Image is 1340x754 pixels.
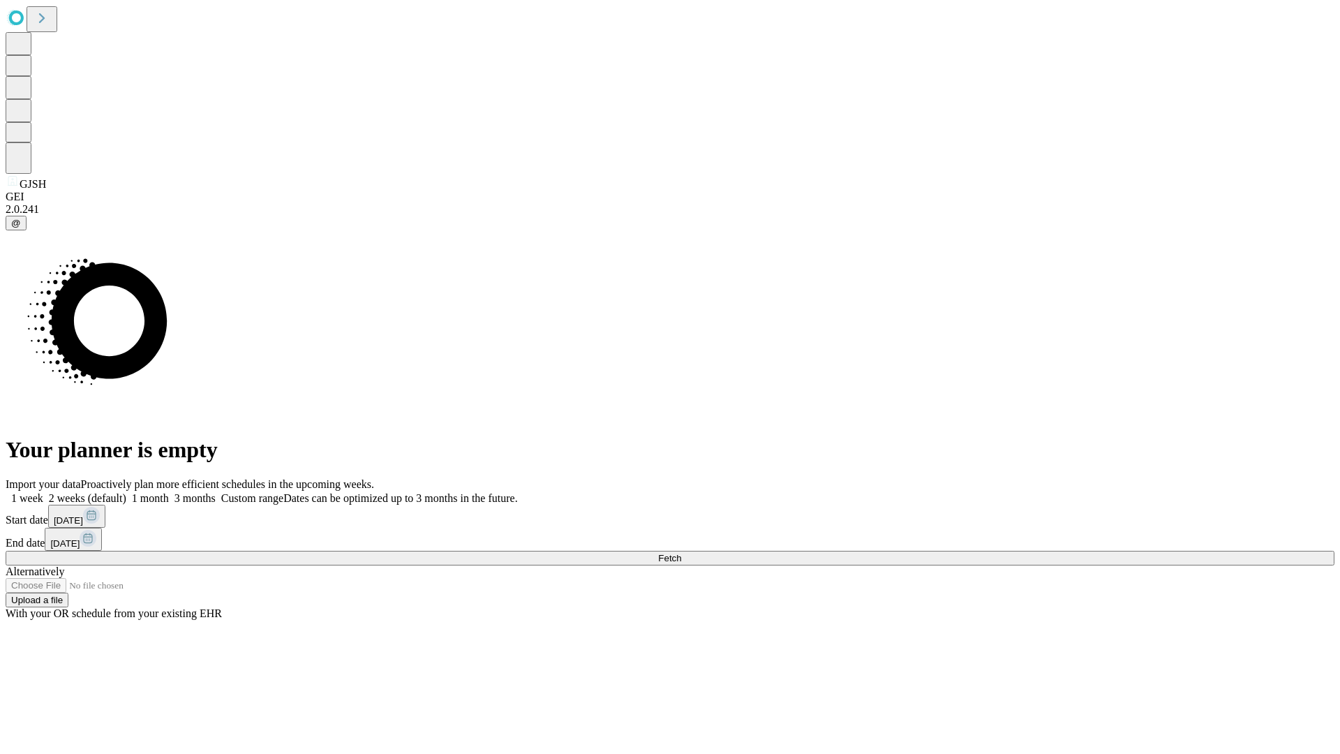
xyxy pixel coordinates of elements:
button: @ [6,216,27,230]
h1: Your planner is empty [6,437,1334,463]
span: @ [11,218,21,228]
div: Start date [6,505,1334,528]
span: Import your data [6,478,81,490]
button: [DATE] [45,528,102,551]
button: [DATE] [48,505,105,528]
span: [DATE] [54,515,83,526]
span: With your OR schedule from your existing EHR [6,607,222,619]
button: Fetch [6,551,1334,565]
span: Alternatively [6,565,64,577]
button: Upload a file [6,593,68,607]
span: Fetch [658,553,681,563]
span: 1 month [132,492,169,504]
span: [DATE] [50,538,80,549]
div: GEI [6,191,1334,203]
span: 2 weeks (default) [49,492,126,504]
span: Dates can be optimized up to 3 months in the future. [283,492,517,504]
span: Custom range [221,492,283,504]
span: GJSH [20,178,46,190]
div: End date [6,528,1334,551]
div: 2.0.241 [6,203,1334,216]
span: Proactively plan more efficient schedules in the upcoming weeks. [81,478,374,490]
span: 1 week [11,492,43,504]
span: 3 months [174,492,216,504]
